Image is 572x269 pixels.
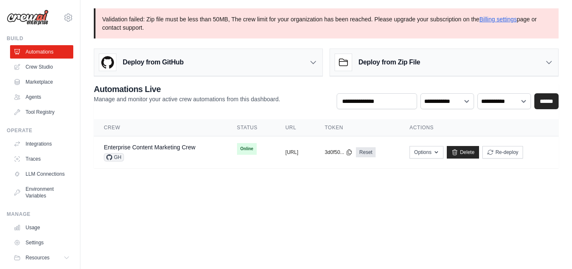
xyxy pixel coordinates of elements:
a: Automations [10,45,73,59]
p: Validation failed: Zip file must be less than 50MB, The crew limit for your organization has been... [94,8,559,38]
button: Options [410,146,443,159]
a: Reset [356,147,376,157]
a: Settings [10,236,73,249]
a: Traces [10,152,73,166]
span: Online [237,143,257,155]
a: Enterprise Content Marketing Crew [104,144,196,151]
a: Delete [447,146,479,159]
th: Token [314,119,399,136]
p: Manage and monitor your active crew automations from this dashboard. [94,95,280,103]
button: 3d0f50... [325,149,353,156]
button: Resources [10,251,73,264]
button: Re-deploy [482,146,523,159]
a: Billing settings [479,16,517,23]
th: Actions [399,119,559,136]
a: Marketplace [10,75,73,89]
a: Tool Registry [10,105,73,119]
div: Operate [7,127,73,134]
a: Crew Studio [10,60,73,74]
a: Usage [10,221,73,234]
th: Crew [94,119,227,136]
a: LLM Connections [10,167,73,181]
th: URL [276,119,315,136]
a: Environment Variables [10,182,73,202]
img: GitHub Logo [99,54,116,71]
h3: Deploy from GitHub [123,57,183,67]
th: Status [227,119,276,136]
div: Manage [7,211,73,218]
h2: Automations Live [94,83,280,95]
span: Resources [26,254,49,261]
a: Integrations [10,137,73,151]
div: Build [7,35,73,42]
img: Logo [7,10,49,26]
a: Agents [10,90,73,104]
span: GH [104,153,124,161]
h3: Deploy from Zip File [358,57,420,67]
